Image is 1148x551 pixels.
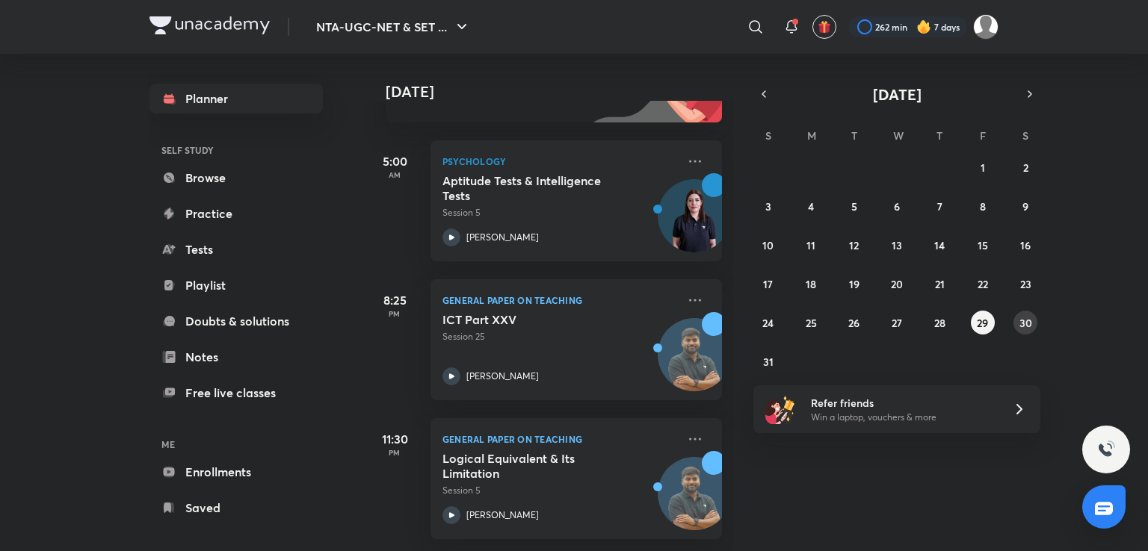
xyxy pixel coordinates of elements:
img: ttu [1097,441,1115,458]
button: August 7, 2025 [928,194,951,218]
span: [DATE] [873,84,922,105]
p: PM [365,448,425,457]
abbr: Sunday [765,128,771,143]
abbr: August 9, 2025 [1022,199,1028,214]
abbr: Tuesday [851,128,857,143]
abbr: August 23, 2025 [1020,277,1031,291]
button: August 31, 2025 [756,349,780,373]
abbr: August 29, 2025 [977,316,988,330]
p: Session 25 [442,330,677,343]
img: Atia khan [973,14,999,40]
button: August 18, 2025 [799,272,823,296]
abbr: August 21, 2025 [935,277,945,291]
p: Session 5 [442,206,677,220]
p: Psychology [442,152,677,170]
img: Avatar [658,465,730,537]
button: avatar [812,15,836,39]
button: August 20, 2025 [885,272,909,296]
abbr: August 3, 2025 [765,199,771,214]
button: August 6, 2025 [885,194,909,218]
img: Avatar [658,187,730,259]
h5: Logical Equivalent & Its Limitation [442,451,629,481]
img: Avatar [658,326,730,398]
button: August 30, 2025 [1013,311,1037,334]
button: August 25, 2025 [799,311,823,334]
h5: 5:00 [365,152,425,170]
abbr: August 20, 2025 [891,277,903,291]
abbr: Thursday [936,128,942,143]
button: August 3, 2025 [756,194,780,218]
button: August 4, 2025 [799,194,823,218]
button: August 17, 2025 [756,272,780,296]
abbr: Friday [980,128,986,143]
button: August 11, 2025 [799,233,823,257]
abbr: August 4, 2025 [808,199,814,214]
button: August 23, 2025 [1013,272,1037,296]
p: [PERSON_NAME] [466,508,539,522]
p: General Paper on Teaching [442,430,677,448]
abbr: August 11, 2025 [806,238,815,252]
a: Saved [149,493,323,523]
button: August 1, 2025 [971,155,995,179]
h5: ICT Part XXV [442,312,629,327]
button: [DATE] [774,84,1019,105]
a: Company Logo [149,16,270,38]
button: NTA-UGC-NET & SET ... [307,12,480,42]
abbr: August 28, 2025 [934,316,945,330]
p: AM [365,170,425,179]
button: August 22, 2025 [971,272,995,296]
abbr: August 8, 2025 [980,199,986,214]
p: General Paper on Teaching [442,291,677,309]
p: [PERSON_NAME] [466,370,539,383]
button: August 15, 2025 [971,233,995,257]
p: [PERSON_NAME] [466,231,539,244]
h6: SELF STUDY [149,137,323,163]
abbr: August 18, 2025 [806,277,816,291]
abbr: August 7, 2025 [937,199,942,214]
button: August 8, 2025 [971,194,995,218]
button: August 21, 2025 [928,272,951,296]
button: August 26, 2025 [842,311,866,334]
abbr: August 5, 2025 [851,199,857,214]
a: Notes [149,342,323,372]
a: Practice [149,199,323,228]
abbr: August 2, 2025 [1023,161,1028,175]
abbr: August 12, 2025 [849,238,859,252]
a: Browse [149,163,323,193]
button: August 9, 2025 [1013,194,1037,218]
abbr: August 27, 2025 [892,316,902,330]
button: August 13, 2025 [885,233,909,257]
abbr: August 26, 2025 [848,316,860,330]
button: August 24, 2025 [756,311,780,334]
a: Enrollments [149,457,323,487]
h5: 8:25 [365,291,425,309]
abbr: August 15, 2025 [978,238,988,252]
img: streak [916,19,931,34]
abbr: August 16, 2025 [1020,238,1031,252]
abbr: August 10, 2025 [762,238,774,252]
abbr: August 24, 2025 [762,316,774,330]
abbr: Monday [807,128,816,143]
abbr: August 6, 2025 [894,199,900,214]
abbr: August 25, 2025 [806,316,817,330]
button: August 27, 2025 [885,311,909,334]
a: Planner [149,84,323,113]
abbr: August 31, 2025 [763,355,774,369]
h6: ME [149,432,323,457]
button: August 16, 2025 [1013,233,1037,257]
button: August 2, 2025 [1013,155,1037,179]
abbr: Wednesday [893,128,904,143]
button: August 14, 2025 [928,233,951,257]
h6: Refer friends [811,395,995,411]
button: August 5, 2025 [842,194,866,218]
abbr: August 17, 2025 [763,277,773,291]
img: referral [765,394,795,424]
button: August 10, 2025 [756,233,780,257]
img: Company Logo [149,16,270,34]
button: August 12, 2025 [842,233,866,257]
a: Free live classes [149,378,323,408]
p: PM [365,309,425,318]
button: August 19, 2025 [842,272,866,296]
abbr: August 22, 2025 [978,277,988,291]
abbr: August 19, 2025 [849,277,860,291]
